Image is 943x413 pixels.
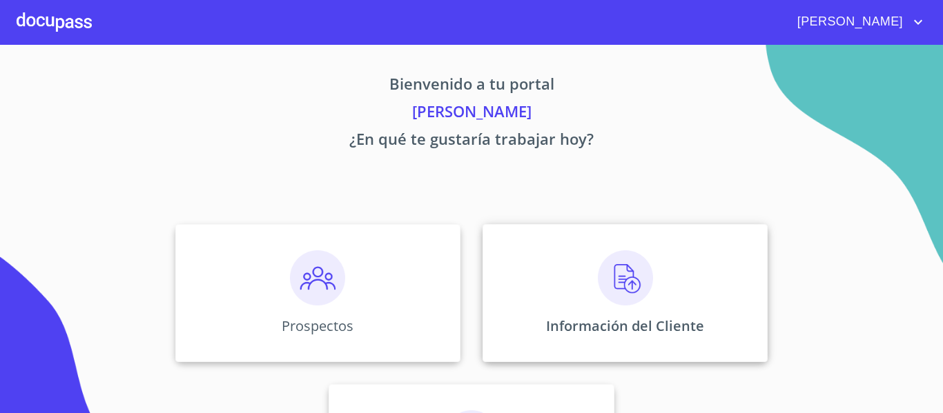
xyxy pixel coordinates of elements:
p: Prospectos [282,316,353,335]
button: account of current user [787,11,926,33]
p: [PERSON_NAME] [46,100,897,128]
span: [PERSON_NAME] [787,11,910,33]
p: Bienvenido a tu portal [46,72,897,100]
img: prospectos.png [290,250,345,305]
img: carga.png [598,250,653,305]
p: ¿En qué te gustaría trabajar hoy? [46,128,897,155]
p: Información del Cliente [546,316,704,335]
